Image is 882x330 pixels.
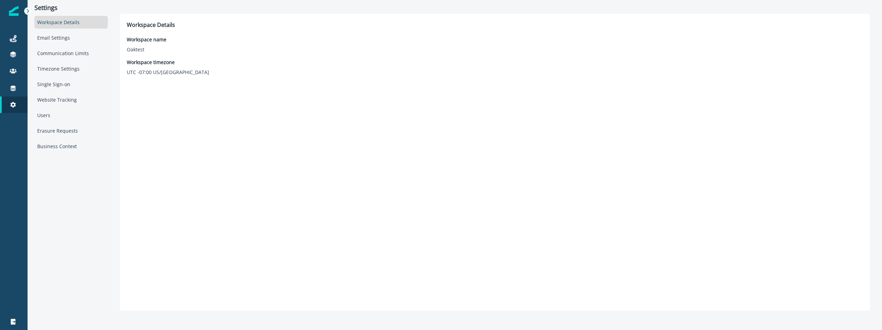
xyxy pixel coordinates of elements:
div: Workspace Details [34,16,108,29]
p: Workspace Details [127,21,863,29]
div: Timezone Settings [34,62,108,75]
div: Business Context [34,140,108,153]
p: Settings [34,4,108,12]
p: Workspace name [127,36,166,43]
p: UTC -07:00 US/[GEOGRAPHIC_DATA] [127,69,209,76]
div: Email Settings [34,31,108,44]
div: Single Sign-on [34,78,108,91]
p: Oaktest [127,46,166,53]
div: Communication Limits [34,47,108,60]
div: Website Tracking [34,93,108,106]
img: Inflection [9,6,19,16]
div: Users [34,109,108,122]
p: Workspace timezone [127,59,209,66]
div: Erasure Requests [34,124,108,137]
